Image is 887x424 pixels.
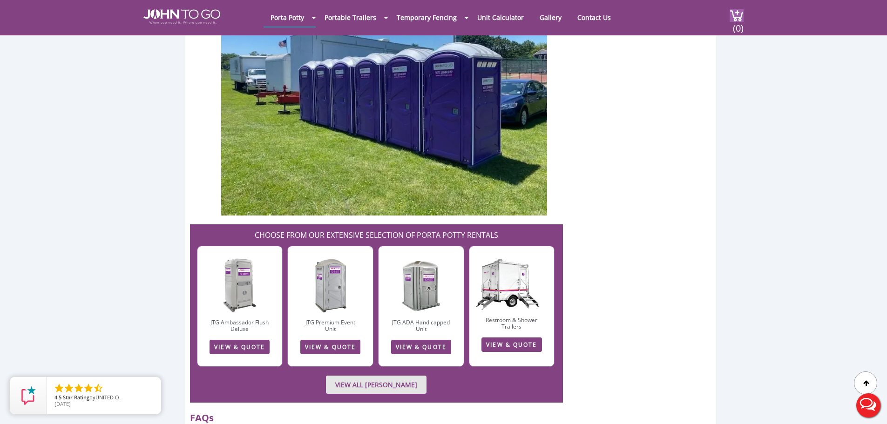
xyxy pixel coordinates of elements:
[469,242,555,311] img: JTG-2-Mini-1_cutout.png.webp
[19,386,38,405] img: Review Rating
[93,383,104,394] li: 
[533,8,569,27] a: Gallery
[210,340,270,354] a: VIEW & QUOTE
[63,383,74,394] li: 
[54,400,71,407] span: [DATE]
[83,383,94,394] li: 
[54,394,61,401] span: 4.5
[63,394,89,401] span: Star Rating
[570,8,618,27] a: Contact Us
[210,318,269,333] a: JTG Ambassador Flush Deluxe
[391,340,451,354] a: VIEW & QUOTE
[143,9,220,24] img: JOHN to go
[402,257,440,313] img: ADA-1-1.jpg.webp
[318,8,383,27] a: Portable Trailers
[54,395,154,401] span: by
[313,257,348,313] img: PEU.jpg.webp
[730,9,744,22] img: cart a
[732,14,744,34] span: (0)
[470,8,531,27] a: Unit Calculator
[326,376,427,394] a: VIEW ALL [PERSON_NAME]
[481,337,542,352] a: VIEW & QUOTE
[305,318,355,333] a: JTG Premium Event Unit
[73,383,84,394] li: 
[222,257,258,313] img: AFD-1.jpg.webp
[392,318,450,333] a: JTG ADA Handicapped Unit
[390,8,464,27] a: Temporary Fencing
[264,8,311,27] a: Porta Potty
[95,394,121,401] span: UNITED O.
[190,407,563,424] h2: FAQs
[850,387,887,424] button: Live Chat
[54,383,65,394] li: 
[486,316,537,330] a: Restroom & Shower Trailers
[195,224,559,241] h2: CHOOSE FROM OUR EXTENSIVE SELECTION OF PORTA POTTY RENTALS
[300,340,360,354] a: VIEW & QUOTE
